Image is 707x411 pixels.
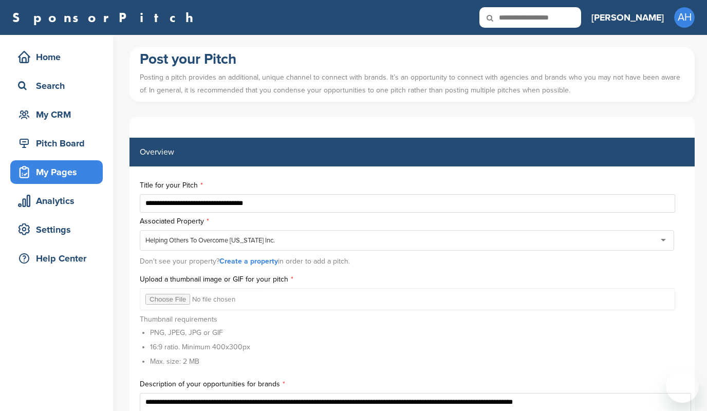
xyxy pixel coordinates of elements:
[15,105,103,124] div: My CRM
[145,236,275,245] div: Helping Others To Overcome [US_STATE] Inc.
[140,381,684,388] label: Description of your opportunities for brands
[10,160,103,184] a: My Pages
[674,7,695,28] span: AH
[10,247,103,270] a: Help Center
[150,327,250,338] li: PNG, JPEG, JPG or GIF
[15,48,103,66] div: Home
[150,356,250,367] li: Max. size: 2 MB
[140,68,684,99] p: Posting a pitch provides an additional, unique channel to connect with brands. It’s an opportunit...
[10,103,103,126] a: My CRM
[15,134,103,153] div: Pitch Board
[219,257,278,266] a: Create a property
[15,77,103,95] div: Search
[10,189,103,213] a: Analytics
[12,11,200,24] a: SponsorPitch
[591,10,664,25] h3: [PERSON_NAME]
[140,182,684,189] label: Title for your Pitch
[140,252,684,271] div: Don't see your property? in order to add a pitch.
[140,218,684,225] label: Associated Property
[591,6,664,29] a: [PERSON_NAME]
[140,315,250,370] div: Thumbnail requirements
[140,148,174,156] label: Overview
[15,249,103,268] div: Help Center
[150,342,250,352] li: 16:9 ratio. Minimum 400x300px
[15,192,103,210] div: Analytics
[666,370,699,403] iframe: Button to launch messaging window
[10,45,103,69] a: Home
[140,50,684,68] h1: Post your Pitch
[10,218,103,241] a: Settings
[15,220,103,239] div: Settings
[10,74,103,98] a: Search
[15,163,103,181] div: My Pages
[10,132,103,155] a: Pitch Board
[140,276,684,283] label: Upload a thumbnail image or GIF for your pitch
